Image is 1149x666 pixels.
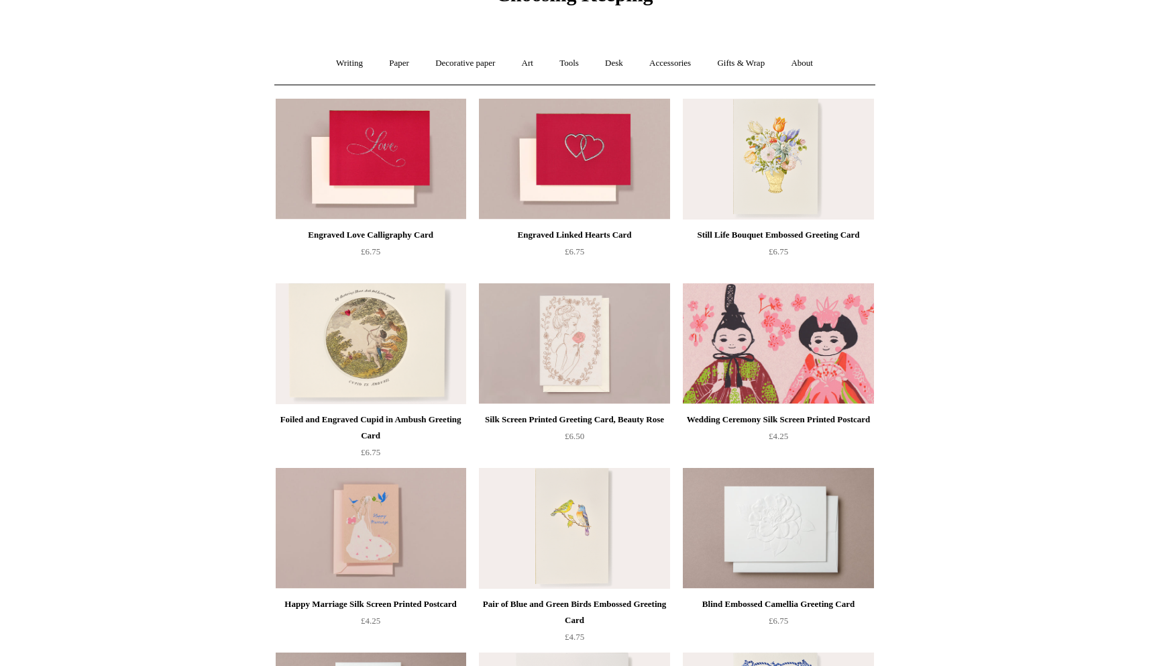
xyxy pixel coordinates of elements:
img: Foiled and Engraved Cupid in Ambush Greeting Card [276,283,466,404]
img: Engraved Love Calligraphy Card [276,99,466,220]
a: Wedding Ceremony Silk Screen Printed Postcard £4.25 [683,412,873,467]
a: Desk [593,46,635,81]
div: Wedding Ceremony Silk Screen Printed Postcard [686,412,870,428]
div: Happy Marriage Silk Screen Printed Postcard [279,596,463,612]
img: Silk Screen Printed Greeting Card, Beauty Rose [479,283,669,404]
img: Wedding Ceremony Silk Screen Printed Postcard [683,283,873,404]
div: Silk Screen Printed Greeting Card, Beauty Rose [482,412,666,428]
a: Writing [324,46,375,81]
a: Engraved Love Calligraphy Card £6.75 [276,227,466,282]
span: £4.25 [361,616,380,626]
img: Still Life Bouquet Embossed Greeting Card [683,99,873,220]
div: Foiled and Engraved Cupid in Ambush Greeting Card [279,412,463,444]
img: Pair of Blue and Green Birds Embossed Greeting Card [479,468,669,589]
span: £6.75 [361,246,380,256]
a: About [779,46,825,81]
a: Pair of Blue and Green Birds Embossed Greeting Card £4.75 [479,596,669,651]
div: Engraved Linked Hearts Card [482,227,666,243]
a: Engraved Linked Hearts Card Engraved Linked Hearts Card [479,99,669,220]
a: Foiled and Engraved Cupid in Ambush Greeting Card £6.75 [276,412,466,467]
span: £6.50 [565,431,584,441]
span: £4.25 [769,431,788,441]
span: £6.75 [361,447,380,457]
span: £6.75 [565,246,584,256]
a: Accessories [637,46,703,81]
a: Tools [547,46,591,81]
div: Blind Embossed Camellia Greeting Card [686,596,870,612]
span: £6.75 [769,246,788,256]
a: Happy Marriage Silk Screen Printed Postcard Happy Marriage Silk Screen Printed Postcard [276,468,466,589]
div: Pair of Blue and Green Birds Embossed Greeting Card [482,596,666,628]
a: Blind Embossed Camellia Greeting Card Blind Embossed Camellia Greeting Card [683,468,873,589]
a: Pair of Blue and Green Birds Embossed Greeting Card Pair of Blue and Green Birds Embossed Greetin... [479,468,669,589]
img: Blind Embossed Camellia Greeting Card [683,468,873,589]
div: Engraved Love Calligraphy Card [279,227,463,243]
a: Engraved Love Calligraphy Card Engraved Love Calligraphy Card [276,99,466,220]
span: £4.75 [565,632,584,642]
img: Happy Marriage Silk Screen Printed Postcard [276,468,466,589]
a: Gifts & Wrap [705,46,777,81]
div: Still Life Bouquet Embossed Greeting Card [686,227,870,243]
a: Silk Screen Printed Greeting Card, Beauty Rose £6.50 [479,412,669,467]
a: Art [510,46,545,81]
a: Paper [377,46,421,81]
a: Wedding Ceremony Silk Screen Printed Postcard Wedding Ceremony Silk Screen Printed Postcard [683,283,873,404]
a: Still Life Bouquet Embossed Greeting Card £6.75 [683,227,873,282]
a: Blind Embossed Camellia Greeting Card £6.75 [683,596,873,651]
a: Decorative paper [423,46,507,81]
a: Foiled and Engraved Cupid in Ambush Greeting Card Foiled and Engraved Cupid in Ambush Greeting Card [276,283,466,404]
a: Happy Marriage Silk Screen Printed Postcard £4.25 [276,596,466,651]
img: Engraved Linked Hearts Card [479,99,669,220]
span: £6.75 [769,616,788,626]
a: Still Life Bouquet Embossed Greeting Card Still Life Bouquet Embossed Greeting Card [683,99,873,220]
a: Engraved Linked Hearts Card £6.75 [479,227,669,282]
a: Silk Screen Printed Greeting Card, Beauty Rose Silk Screen Printed Greeting Card, Beauty Rose [479,283,669,404]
